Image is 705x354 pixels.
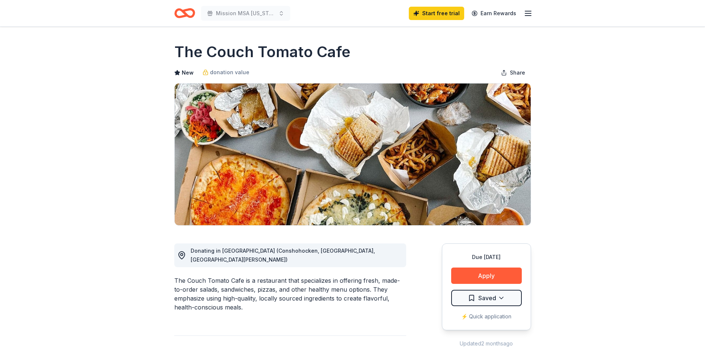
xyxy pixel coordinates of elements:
[451,290,522,306] button: Saved
[191,248,375,263] span: Donating in [GEOGRAPHIC_DATA] (Conshohocken, [GEOGRAPHIC_DATA], [GEOGRAPHIC_DATA][PERSON_NAME])
[442,339,531,348] div: Updated 2 months ago
[451,253,522,262] div: Due [DATE]
[174,4,195,22] a: Home
[467,7,521,20] a: Earn Rewards
[210,68,249,77] span: donation value
[175,83,531,225] img: Image for The Couch Tomato Cafe
[182,68,194,77] span: New
[495,65,531,80] button: Share
[510,68,525,77] span: Share
[451,312,522,321] div: ⚡️ Quick application
[451,268,522,284] button: Apply
[203,68,249,77] a: donation value
[216,9,275,18] span: Mission MSA [US_STATE] Walk-A-Thon
[409,7,464,20] a: Start free trial
[174,276,406,312] div: The Couch Tomato Cafe is a restaurant that specializes in offering fresh, made-to-order salads, s...
[478,293,496,303] span: Saved
[201,6,290,21] button: Mission MSA [US_STATE] Walk-A-Thon
[174,42,350,62] h1: The Couch Tomato Cafe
